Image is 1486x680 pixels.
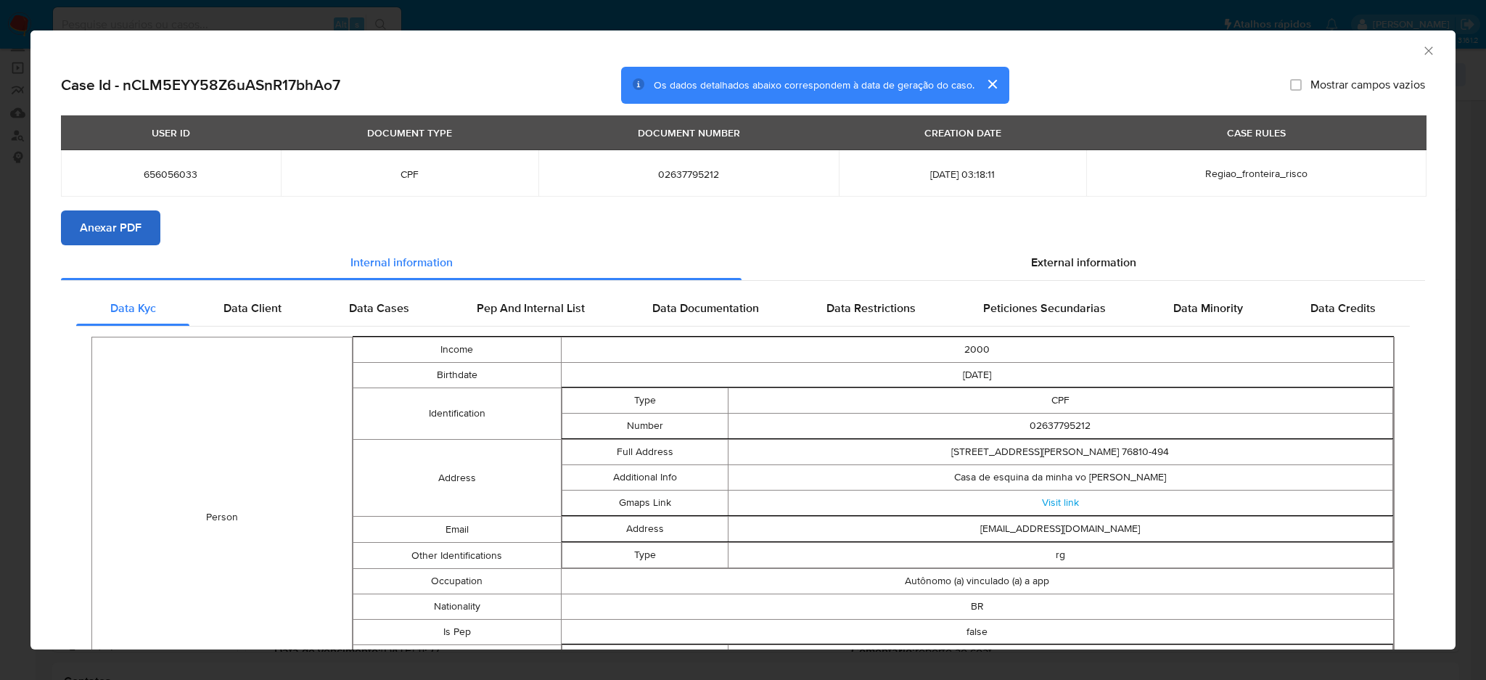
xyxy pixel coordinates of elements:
td: 69 [728,644,1392,670]
span: Data Restrictions [826,300,916,316]
td: Birthdate [353,362,562,388]
span: Anexar PDF [80,212,141,244]
td: Address [562,516,728,541]
button: Anexar PDF [61,210,160,245]
td: Type [562,388,728,413]
span: Pep And Internal List [477,300,585,316]
td: Casa de esquina da minha vo [PERSON_NAME] [728,464,1392,490]
td: Address [353,439,562,516]
span: Regiao_fronteira_risco [1205,166,1308,181]
button: Fechar a janela [1421,44,1434,57]
td: Other Identifications [353,542,562,568]
td: Type [562,542,728,568]
span: External information [1031,254,1136,271]
td: Area Code [562,644,728,670]
td: [EMAIL_ADDRESS][DOMAIN_NAME] [728,516,1392,541]
td: CPF [728,388,1392,413]
td: rg [728,542,1392,568]
span: Data Cases [349,300,409,316]
input: Mostrar campos vazios [1290,79,1302,91]
h2: Case Id - nCLM5EYY58Z6uASnR17bhAo7 [61,75,340,94]
td: 2000 [561,337,1393,362]
div: CREATION DATE [916,120,1010,145]
td: Nationality [353,594,562,619]
span: Mostrar campos vazios [1310,78,1425,92]
span: Os dados detalhados abaixo correspondem à data de geração do caso. [654,78,974,92]
div: CASE RULES [1218,120,1294,145]
a: Visit link [1042,495,1079,509]
td: false [561,619,1393,644]
td: Email [353,516,562,542]
span: Data Client [223,300,282,316]
span: CPF [298,168,521,181]
div: USER ID [143,120,199,145]
td: Identification [353,388,562,439]
span: 02637795212 [556,168,822,181]
div: Detailed info [61,245,1425,280]
span: Internal information [350,254,453,271]
td: Number [562,413,728,438]
td: Additional Info [562,464,728,490]
td: [STREET_ADDRESS][PERSON_NAME] 76810-494 [728,439,1392,464]
td: [DATE] [561,362,1393,388]
div: closure-recommendation-modal [30,30,1456,650]
span: [DATE] 03:18:11 [856,168,1068,181]
span: Data Documentation [652,300,759,316]
button: cerrar [974,67,1009,102]
div: DOCUMENT TYPE [358,120,461,145]
td: Autônomo (a) vinculado (a) a app [561,568,1393,594]
td: 02637795212 [728,413,1392,438]
td: Income [353,337,562,362]
td: BR [561,594,1393,619]
div: DOCUMENT NUMBER [629,120,749,145]
div: Detailed internal info [76,291,1410,326]
span: Peticiones Secundarias [983,300,1106,316]
span: Data Credits [1310,300,1376,316]
td: Gmaps Link [562,490,728,515]
span: Data Minority [1173,300,1243,316]
td: Full Address [562,439,728,464]
span: 656056033 [78,168,263,181]
td: Is Pep [353,619,562,644]
span: Data Kyc [110,300,156,316]
td: Occupation [353,568,562,594]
